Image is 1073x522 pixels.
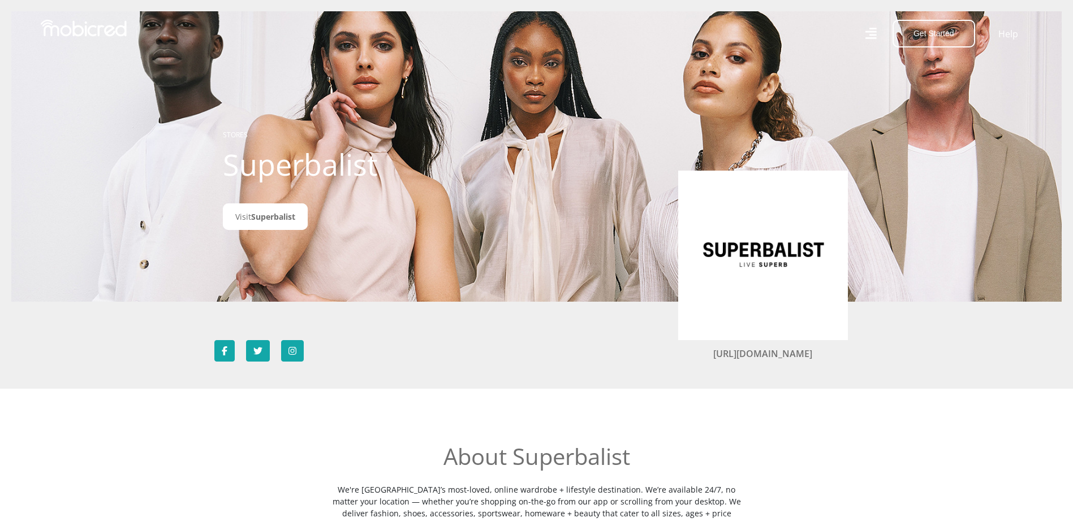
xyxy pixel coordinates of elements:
[223,147,475,182] h1: Superbalist
[330,443,743,470] h2: About Superbalist
[223,130,248,140] a: STORES
[41,20,127,37] img: Mobicred
[695,188,831,323] img: Superbalist
[223,203,308,230] a: VisitSuperbalist
[998,27,1019,41] a: Help
[893,20,975,47] button: Get Started
[251,211,295,222] span: Superbalist
[713,347,812,360] a: [URL][DOMAIN_NAME]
